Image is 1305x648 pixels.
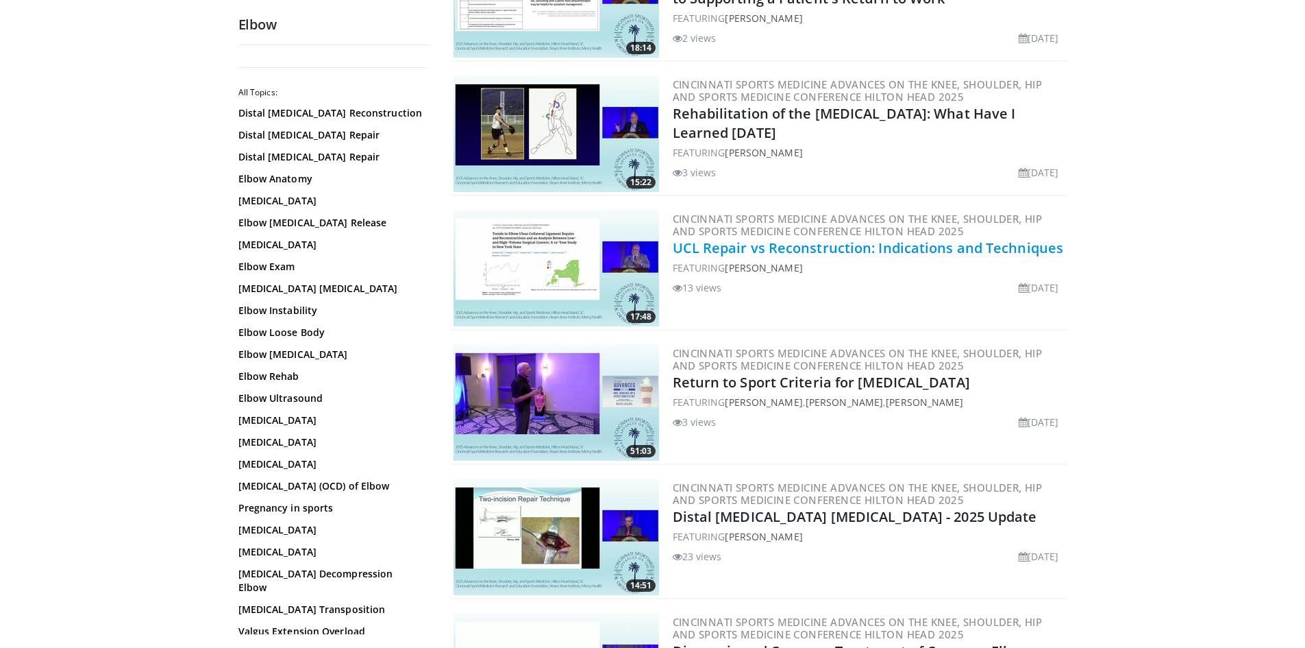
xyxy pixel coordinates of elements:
li: [DATE] [1019,31,1059,45]
a: UCL Repair vs Reconstruction: Indications and Techniques [673,239,1064,257]
a: [PERSON_NAME] [725,146,802,159]
div: FEATURING [673,261,1065,275]
a: Valgus Extension Overload [238,625,423,638]
a: Elbow Anatomy [238,172,423,186]
h2: All Topics: [238,87,427,98]
a: [MEDICAL_DATA] [238,238,423,252]
a: [PERSON_NAME] [725,396,802,409]
a: 15:22 [453,75,659,192]
a: Cincinnati Sports Medicine Advances on the Knee, Shoulder, Hip and Sports Medicine Conference Hil... [673,481,1043,507]
img: fd2beb30-71c4-4fc2-9648-13680414147d.300x170_q85_crop-smart_upscale.jpg [453,479,659,595]
a: [PERSON_NAME] [725,12,802,25]
a: [PERSON_NAME] [806,396,883,409]
a: Cincinnati Sports Medicine Advances on the Knee, Shoulder, Hip and Sports Medicine Conference Hil... [673,77,1043,104]
a: [MEDICAL_DATA] Decompression Elbow [238,567,423,595]
div: FEATURING [673,529,1065,544]
a: [PERSON_NAME] [725,530,802,543]
li: [DATE] [1019,549,1059,564]
a: Elbow Rehab [238,370,423,383]
a: 17:48 [453,210,659,326]
a: Distal [MEDICAL_DATA] Repair [238,128,423,142]
div: FEATURING [673,11,1065,25]
li: 3 views [673,415,717,429]
a: Distal [MEDICAL_DATA] [MEDICAL_DATA] - 2025 Update [673,507,1037,526]
a: 51:03 [453,344,659,461]
a: [MEDICAL_DATA] [238,435,423,449]
a: Pregnancy in sports [238,501,423,515]
li: [DATE] [1019,415,1059,429]
a: Elbow Exam [238,260,423,274]
a: Elbow Instability [238,304,423,317]
a: [PERSON_NAME] [725,261,802,274]
a: [PERSON_NAME] [886,396,963,409]
div: FEATURING , , [673,395,1065,409]
a: [MEDICAL_DATA] [238,523,423,537]
a: Distal [MEDICAL_DATA] Reconstruction [238,106,423,120]
img: c9f5f725-9254-4de8-80fa-e0b91e2edf95.300x170_q85_crop-smart_upscale.jpg [453,210,659,326]
a: [MEDICAL_DATA] [238,545,423,559]
li: 23 views [673,549,722,564]
a: Distal [MEDICAL_DATA] Repair [238,150,423,164]
li: 2 views [673,31,717,45]
img: 74aa97bd-8723-4c75-a65e-7dbd30c8046d.300x170_q85_crop-smart_upscale.jpg [453,344,659,461]
img: 81d7ddf7-cc73-4d75-b117-9e2f9c3c4c83.300x170_q85_crop-smart_upscale.jpg [453,75,659,192]
li: 13 views [673,280,722,295]
a: [MEDICAL_DATA] [238,194,423,208]
h2: Elbow [238,16,430,34]
a: Elbow Loose Body [238,326,423,339]
li: 3 views [673,165,717,180]
a: Rehabilitation of the [MEDICAL_DATA]: What Have I Learned [DATE] [673,104,1016,142]
li: [DATE] [1019,280,1059,295]
span: 18:14 [626,42,656,54]
a: Cincinnati Sports Medicine Advances on the Knee, Shoulder, Hip and Sports Medicine Conference Hil... [673,346,1043,372]
a: Return to Sport Criteria for [MEDICAL_DATA] [673,373,970,392]
a: [MEDICAL_DATA] [238,413,423,427]
a: Elbow Ultrasound [238,392,423,405]
a: Elbow [MEDICAL_DATA] [238,348,423,361]
a: [MEDICAL_DATA] [238,457,423,471]
li: [DATE] [1019,165,1059,180]
a: 14:51 [453,479,659,595]
span: 14:51 [626,579,656,592]
a: [MEDICAL_DATA] Transposition [238,603,423,616]
span: 17:48 [626,311,656,323]
div: FEATURING [673,145,1065,160]
a: Elbow [MEDICAL_DATA] Release [238,216,423,230]
a: Cincinnati Sports Medicine Advances on the Knee, Shoulder, Hip and Sports Medicine Conference Hil... [673,212,1043,238]
span: 15:22 [626,176,656,189]
a: [MEDICAL_DATA] (OCD) of Elbow [238,479,423,493]
span: 51:03 [626,445,656,457]
a: Cincinnati Sports Medicine Advances on the Knee, Shoulder, Hip and Sports Medicine Conference Hil... [673,615,1043,641]
a: [MEDICAL_DATA] [MEDICAL_DATA] [238,282,423,296]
